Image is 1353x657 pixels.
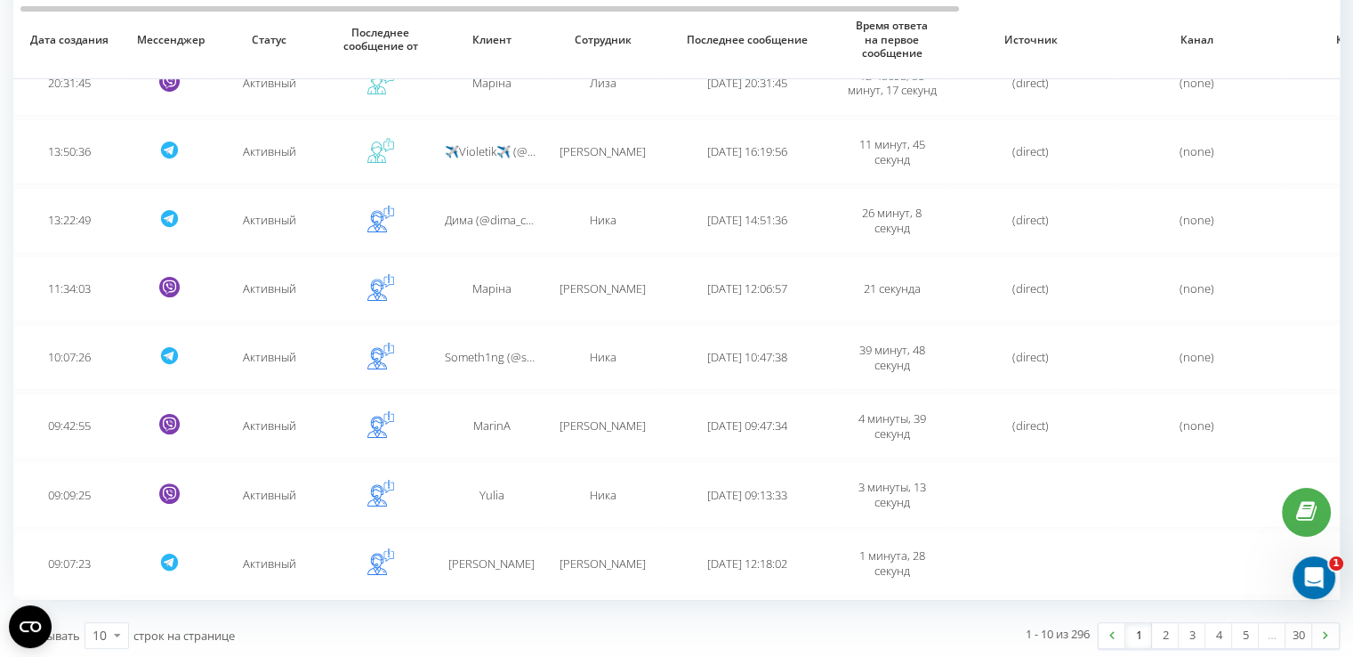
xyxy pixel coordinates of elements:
[473,418,511,434] span: MarinA
[445,349,672,365] span: Someth1ng (@sometimesiwannadiee) Else??
[159,71,180,92] svg: Viber
[213,462,325,527] td: Активный
[213,393,325,458] td: Активный
[472,280,511,296] span: Маріна
[1180,143,1214,159] span: (none)
[13,325,125,390] td: 10:07:26
[707,280,787,296] span: [DATE] 12:06:57
[1012,75,1049,91] span: (direct)
[836,51,947,116] td: 12 часов, 58 минут, 17 секунд
[13,393,125,458] td: 09:42:55
[213,119,325,184] td: Активный
[1125,623,1152,648] a: 1
[213,188,325,253] td: Активный
[1012,349,1049,365] span: (direct)
[707,75,787,91] span: [DATE] 20:31:45
[1180,418,1214,434] span: (none)
[836,188,947,253] td: 26 минут, 8 секунд
[13,531,125,596] td: 09:07:23
[560,280,646,296] span: [PERSON_NAME]
[1205,623,1232,648] a: 4
[707,418,787,434] span: [DATE] 09:47:34
[213,256,325,321] td: Активный
[213,531,325,596] td: Активный
[13,256,125,321] td: 11:34:03
[707,212,787,228] span: [DATE] 14:51:36
[13,188,125,253] td: 13:22:49
[1152,623,1179,648] a: 2
[472,75,511,91] span: Маріна
[9,605,52,648] button: Open CMP widget
[159,277,180,297] svg: Viber
[1012,418,1049,434] span: (direct)
[445,143,589,159] span: ✈️Violetik✈️ (@VIOLETTik4)
[93,627,107,645] div: 10
[1180,349,1214,365] span: (none)
[13,119,125,184] td: 13:50:36
[707,349,787,365] span: [DATE] 10:47:38
[159,483,180,504] svg: Viber
[590,212,616,228] span: Ника
[850,19,934,61] span: Время ответа на первое сообщение
[1179,623,1205,648] a: 3
[836,256,947,321] td: 21 секунда
[707,487,787,503] span: [DATE] 09:13:33
[213,325,325,390] td: Активный
[1329,556,1343,571] span: 1
[836,119,947,184] td: 11 минут, 45 секунд
[27,33,111,47] span: Дата создания
[227,33,311,47] span: Статус
[1259,623,1285,648] div: …
[707,143,787,159] span: [DATE] 16:19:56
[137,33,201,47] span: Мессенджер
[213,51,325,116] td: Активный
[1012,212,1049,228] span: (direct)
[338,26,423,53] span: Последнее сообщение от
[560,556,646,572] span: [PERSON_NAME]
[836,325,947,390] td: 39 минут, 48 секунд
[1130,33,1263,47] span: Канал
[707,556,787,572] span: [DATE] 12:18:02
[560,33,645,47] span: Сотрудник
[590,75,616,91] span: Лиза
[590,349,616,365] span: Ника
[133,628,235,644] span: строк на странице
[449,33,534,47] span: Клиент
[1012,143,1049,159] span: (direct)
[159,414,180,434] svg: Viber
[560,143,646,159] span: [PERSON_NAME]
[836,393,947,458] td: 4 минуты, 39 секунд
[1026,625,1090,643] div: 1 - 10 из 296
[1232,623,1259,648] a: 5
[590,487,616,503] span: Ника
[963,33,1097,47] span: Источник
[13,51,125,116] td: 20:31:45
[1180,212,1214,228] span: (none)
[1012,280,1049,296] span: (direct)
[13,462,125,527] td: 09:09:25
[1180,75,1214,91] span: (none)
[836,462,947,527] td: 3 минуты, 13 секунд
[1293,556,1335,599] iframe: Intercom live chat
[445,212,549,228] span: Дима (@dima_chos)
[1180,280,1214,296] span: (none)
[560,418,646,434] span: [PERSON_NAME]
[479,487,504,503] span: Yulia
[675,33,819,47] span: Последнее сообщение
[448,556,535,572] span: [PERSON_NAME]
[836,531,947,596] td: 1 минута, 28 секунд
[1285,623,1312,648] a: 30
